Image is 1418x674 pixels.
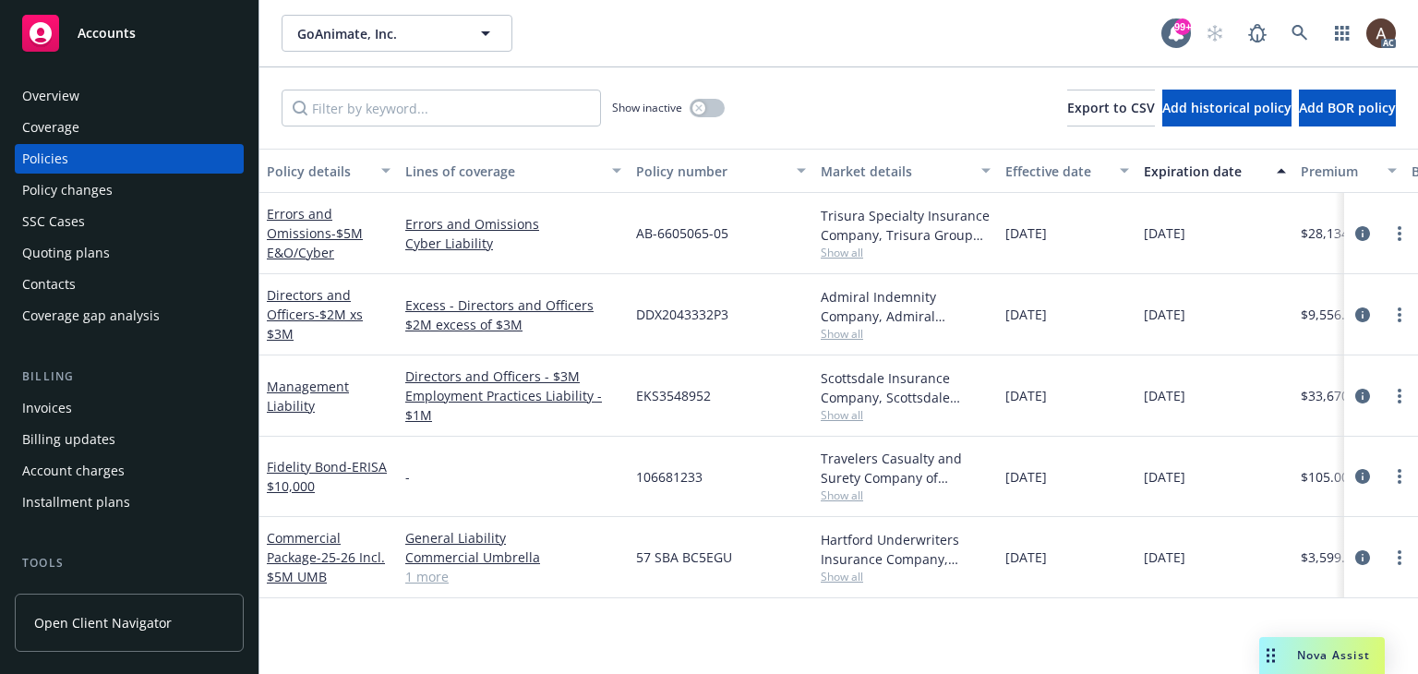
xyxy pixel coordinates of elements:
span: $28,134.00 [1301,223,1367,243]
button: Lines of coverage [398,149,629,193]
button: Market details [813,149,998,193]
a: Coverage [15,113,244,142]
span: $105.00 [1301,467,1349,487]
div: Billing [15,367,244,386]
div: Lines of coverage [405,162,601,181]
a: circleInformation [1352,304,1374,326]
div: Policy changes [22,175,113,205]
a: Search [1281,15,1318,52]
a: Directors and Officers - $3M [405,367,621,386]
span: $33,670.00 [1301,386,1367,405]
a: circleInformation [1352,547,1374,569]
img: photo [1366,18,1396,48]
a: Errors and Omissions [267,205,363,261]
span: Add historical policy [1162,99,1292,116]
a: circleInformation [1352,385,1374,407]
span: Show inactive [612,100,682,115]
a: Management Liability [267,378,349,415]
span: Add BOR policy [1299,99,1396,116]
a: Commercial Umbrella [405,548,621,567]
span: - 25-26 Incl. $5M UMB [267,548,385,585]
a: Contacts [15,270,244,299]
div: Billing updates [22,425,115,454]
div: Drag to move [1259,637,1282,674]
a: Switch app [1324,15,1361,52]
div: Invoices [22,393,72,423]
button: Effective date [998,149,1136,193]
span: GoAnimate, Inc. [297,24,457,43]
a: General Liability [405,528,621,548]
a: Installment plans [15,487,244,517]
a: Overview [15,81,244,111]
div: Expiration date [1144,162,1266,181]
div: Admiral Indemnity Company, Admiral Insurance Group ([PERSON_NAME] Corporation), CRC Group [821,287,991,326]
button: Nova Assist [1259,637,1385,674]
a: Coverage gap analysis [15,301,244,331]
a: more [1388,304,1411,326]
div: Policies [22,144,68,174]
div: Travelers Casualty and Surety Company of America, Travelers Insurance [821,449,991,487]
button: Expiration date [1136,149,1293,193]
button: Export to CSV [1067,90,1155,126]
div: Hartford Underwriters Insurance Company, Hartford Insurance Group [821,530,991,569]
div: Installment plans [22,487,130,517]
div: Coverage gap analysis [22,301,160,331]
a: Employment Practices Liability - $1M [405,386,621,425]
a: 1 more [405,567,621,586]
a: Invoices [15,393,244,423]
span: DDX2043332P3 [636,305,728,324]
span: AB-6605065-05 [636,223,728,243]
input: Filter by keyword... [282,90,601,126]
button: Policy details [259,149,398,193]
a: more [1388,547,1411,569]
a: SSC Cases [15,207,244,236]
a: Policies [15,144,244,174]
button: GoAnimate, Inc. [282,15,512,52]
a: Fidelity Bond [267,458,387,495]
div: Scottsdale Insurance Company, Scottsdale Insurance Company (Nationwide), CRC Group [821,368,991,407]
button: Add historical policy [1162,90,1292,126]
span: 57 SBA BC5EGU [636,548,732,567]
span: [DATE] [1005,386,1047,405]
a: more [1388,223,1411,245]
a: circleInformation [1352,223,1374,245]
span: - [405,467,410,487]
span: [DATE] [1144,305,1185,324]
div: Market details [821,162,970,181]
span: $9,556.00 [1301,305,1360,324]
div: Contacts [22,270,76,299]
a: Report a Bug [1239,15,1276,52]
span: Export to CSV [1067,99,1155,116]
span: [DATE] [1005,467,1047,487]
button: Add BOR policy [1299,90,1396,126]
a: more [1388,385,1411,407]
div: SSC Cases [22,207,85,236]
a: more [1388,465,1411,487]
a: Commercial Package [267,529,385,585]
a: Excess - Directors and Officers $2M excess of $3M [405,295,621,334]
div: Effective date [1005,162,1109,181]
span: [DATE] [1144,467,1185,487]
span: Show all [821,245,991,260]
a: Errors and Omissions [405,214,621,234]
a: circleInformation [1352,465,1374,487]
button: Policy number [629,149,813,193]
span: 106681233 [636,467,703,487]
div: Account charges [22,456,125,486]
a: Billing updates [15,425,244,454]
span: $3,599.00 [1301,548,1360,567]
span: Show all [821,326,991,342]
span: Show all [821,569,991,584]
div: Quoting plans [22,238,110,268]
a: Policy changes [15,175,244,205]
span: [DATE] [1005,305,1047,324]
a: Quoting plans [15,238,244,268]
a: Start snowing [1196,15,1233,52]
a: Directors and Officers [267,286,363,343]
span: [DATE] [1144,223,1185,243]
div: Coverage [22,113,79,142]
span: Nova Assist [1297,647,1370,663]
span: [DATE] [1005,548,1047,567]
div: Policy number [636,162,786,181]
span: [DATE] [1144,386,1185,405]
